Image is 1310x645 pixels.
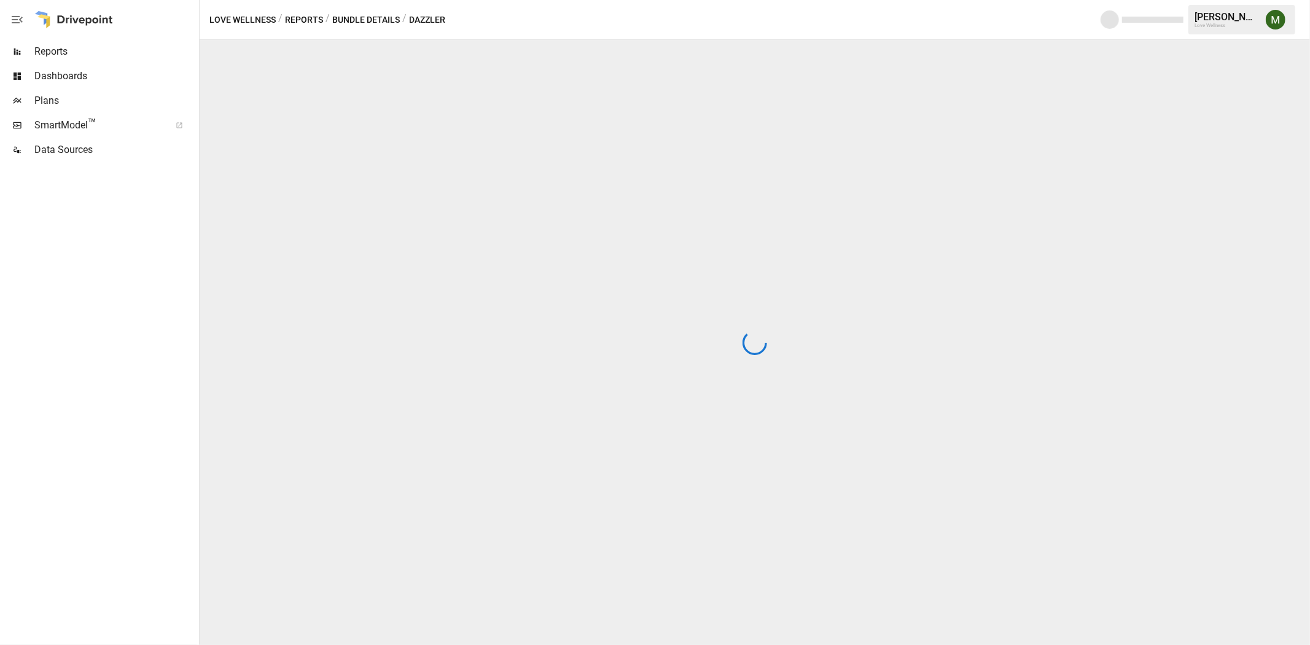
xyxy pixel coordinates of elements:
[402,12,407,28] div: /
[34,93,197,108] span: Plans
[332,12,400,28] button: Bundle Details
[34,118,162,133] span: SmartModel
[278,12,283,28] div: /
[285,12,323,28] button: Reports
[209,12,276,28] button: Love Wellness
[1195,11,1258,23] div: [PERSON_NAME]
[1195,23,1258,28] div: Love Wellness
[34,69,197,84] span: Dashboards
[326,12,330,28] div: /
[88,116,96,131] span: ™
[1258,2,1293,37] button: Meredith Lacasse
[34,143,197,157] span: Data Sources
[1266,10,1285,29] img: Meredith Lacasse
[34,44,197,59] span: Reports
